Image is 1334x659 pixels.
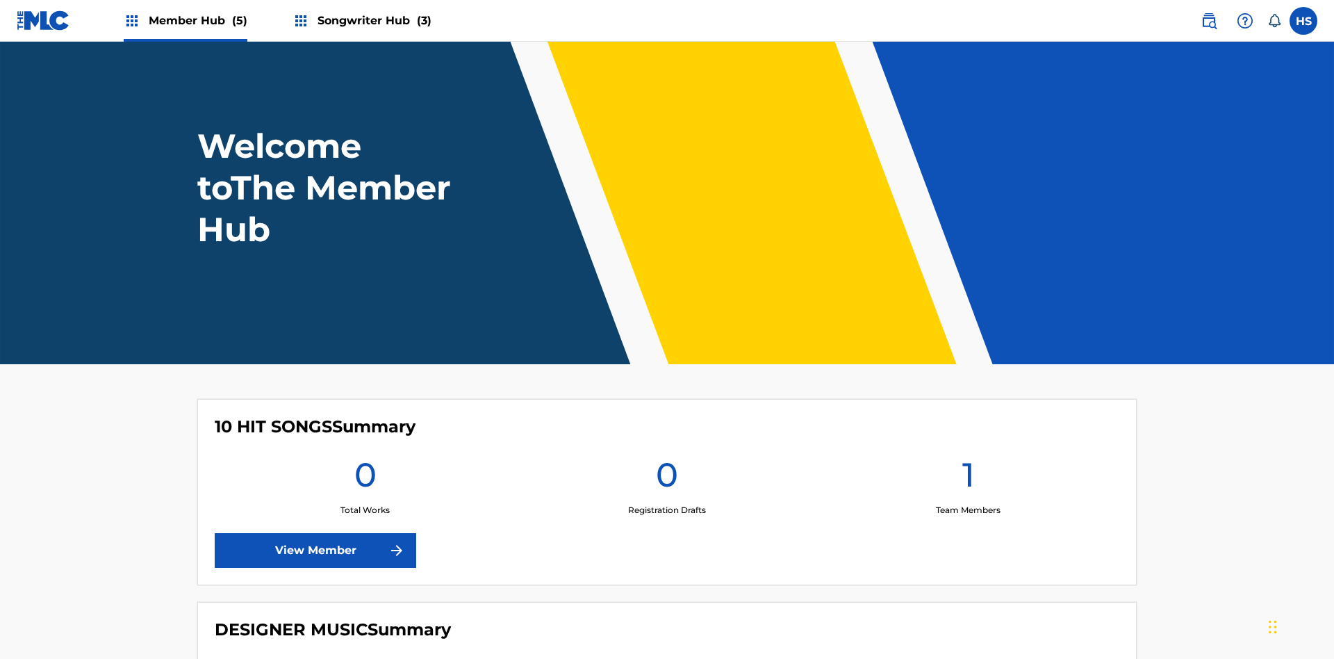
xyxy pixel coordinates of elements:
div: Help [1231,7,1259,35]
iframe: Chat Widget [1265,592,1334,659]
a: View Member [215,533,416,568]
h1: 0 [354,454,377,504]
img: Top Rightsholders [124,13,140,29]
img: f7272a7cc735f4ea7f67.svg [388,542,405,559]
h1: 0 [656,454,678,504]
span: Member Hub [149,13,247,29]
a: Public Search [1195,7,1223,35]
p: Team Members [936,504,1000,516]
img: Top Rightsholders [293,13,309,29]
h1: Welcome to The Member Hub [197,125,457,250]
span: (5) [232,14,247,27]
div: Drag [1269,606,1277,648]
h4: DESIGNER MUSIC [215,619,451,640]
h1: 1 [962,454,975,504]
p: Registration Drafts [628,504,706,516]
img: search [1201,13,1217,29]
img: help [1237,13,1253,29]
p: Total Works [340,504,390,516]
div: User Menu [1290,7,1317,35]
div: Notifications [1267,14,1281,28]
img: MLC Logo [17,10,70,31]
span: Songwriter Hub [318,13,431,29]
span: (3) [417,14,431,27]
h4: 10 HIT SONGS [215,416,415,437]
